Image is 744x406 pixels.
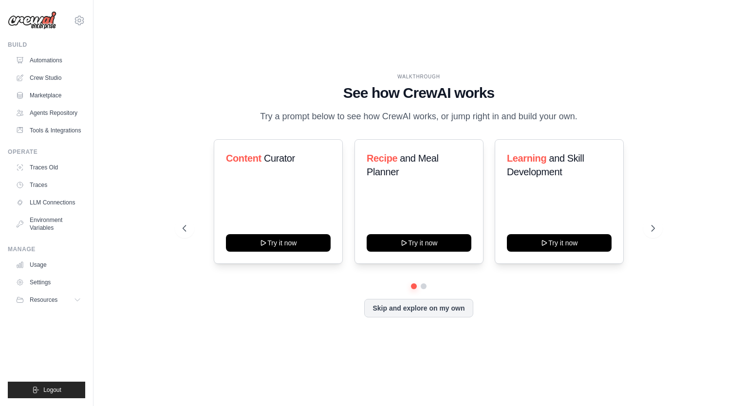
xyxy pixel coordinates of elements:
a: Marketplace [12,88,85,103]
h1: See how CrewAI works [183,84,655,102]
span: Recipe [367,153,397,164]
a: Tools & Integrations [12,123,85,138]
a: Usage [12,257,85,273]
span: Content [226,153,261,164]
span: Logout [43,386,61,394]
button: Resources [12,292,85,308]
p: Try a prompt below to see how CrewAI works, or jump right in and build your own. [255,110,582,124]
a: Crew Studio [12,70,85,86]
a: Agents Repository [12,105,85,121]
a: LLM Connections [12,195,85,210]
span: and Meal Planner [367,153,438,177]
img: Logo [8,11,56,30]
button: Try it now [226,234,331,252]
button: Try it now [507,234,612,252]
div: Build [8,41,85,49]
a: Automations [12,53,85,68]
a: Settings [12,275,85,290]
a: Environment Variables [12,212,85,236]
button: Logout [8,382,85,398]
div: Operate [8,148,85,156]
button: Skip and explore on my own [364,299,473,317]
div: Manage [8,245,85,253]
a: Traces [12,177,85,193]
button: Try it now [367,234,471,252]
div: WALKTHROUGH [183,73,655,80]
a: Traces Old [12,160,85,175]
span: Curator [264,153,295,164]
span: Learning [507,153,546,164]
span: Resources [30,296,57,304]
